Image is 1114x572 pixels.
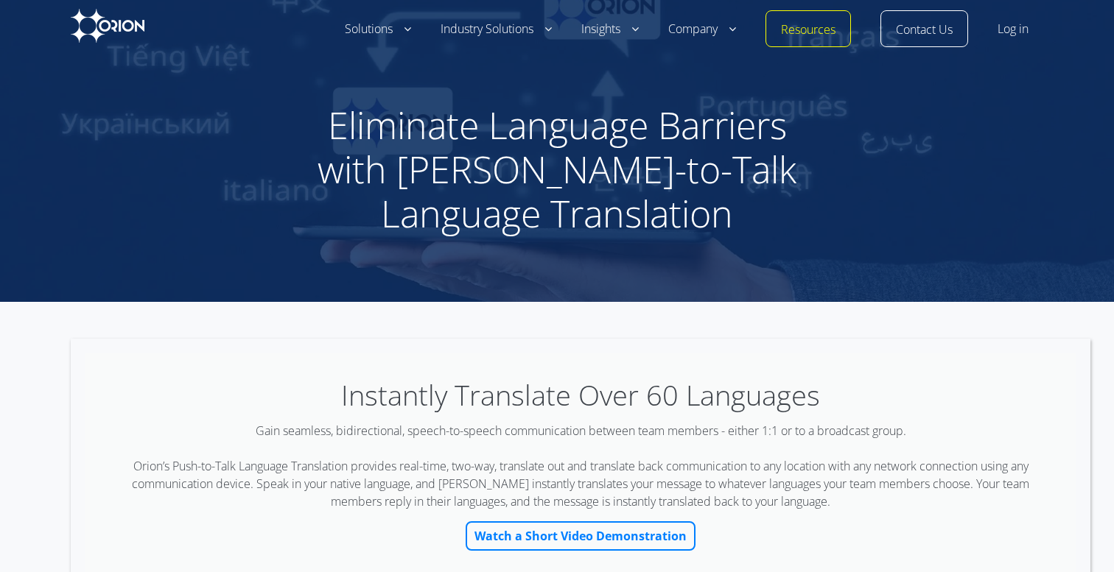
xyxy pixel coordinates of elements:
[466,521,696,551] a: Watch a Short Video Demonstration
[1040,501,1114,572] iframe: Chat Widget
[998,21,1029,38] a: Log in
[581,21,639,38] a: Insights
[111,379,1050,411] h2: Instantly Translate Over 60 Languages
[668,21,736,38] a: Company
[441,21,552,38] a: Industry Solutions
[111,422,1050,510] div: Gain seamless, bidirectional, speech-to-speech communication between team members - either 1:1 or...
[781,21,835,39] a: Resources
[71,9,144,43] img: Orion
[118,103,996,236] h1: Eliminate Language Barriers with [PERSON_NAME]-to-Talk Language Translation
[345,21,411,38] a: Solutions
[896,21,953,39] a: Contact Us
